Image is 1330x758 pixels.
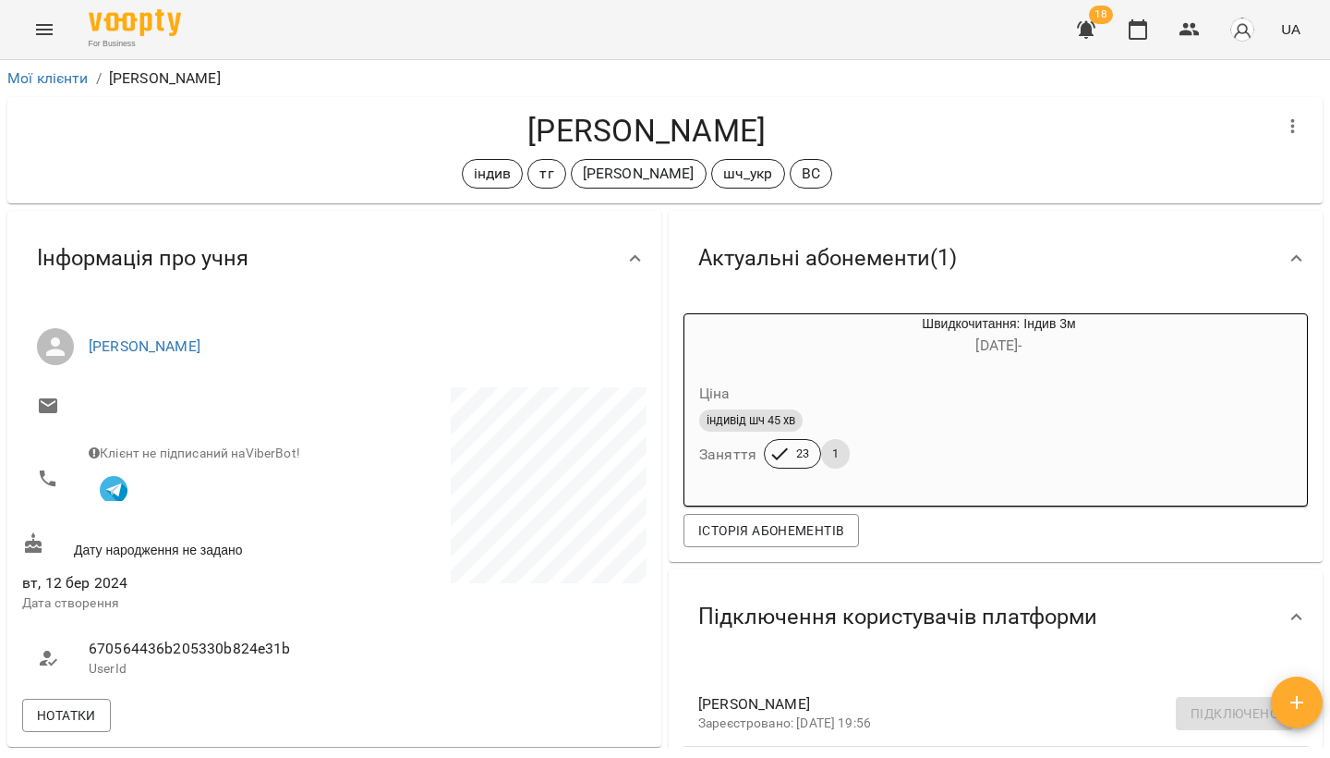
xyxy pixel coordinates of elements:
[669,569,1323,665] div: Підключення користувачів платформи
[37,244,248,273] span: Інформація про учня
[474,163,512,185] p: індив
[683,514,859,547] button: Історія абонементів
[698,715,1263,733] p: Зареєстровано: [DATE] 19:56
[699,412,803,429] span: індивід шч 45 хв
[975,336,1022,354] span: [DATE] -
[89,446,300,460] span: Клієнт не підписаний на ViberBot!
[684,314,1225,491] button: Швидкочитання: Індив 3м[DATE]- Цінаіндивід шч 45 хвЗаняття231
[699,381,731,407] h6: Ціна
[1229,17,1255,43] img: avatar_s.png
[821,446,850,462] span: 1
[89,462,139,512] button: Клієнт підписаний на VooptyBot
[89,660,316,679] p: UserId
[785,446,820,462] span: 23
[89,337,200,355] a: [PERSON_NAME]
[1274,12,1308,46] button: UA
[100,476,127,504] img: Telegram
[89,638,316,660] span: 670564436b205330b824e31b
[462,159,524,189] div: індив
[571,159,707,189] div: [PERSON_NAME]
[527,159,565,189] div: тг
[7,69,89,87] a: Мої клієнти
[723,163,773,185] p: шч_укр
[18,529,334,563] div: Дату народження не задано
[89,9,181,36] img: Voopty Logo
[669,211,1323,306] div: Актуальні абонементи(1)
[773,314,1225,359] div: Швидкочитання: Індив 3м
[1281,19,1300,39] span: UA
[698,693,1263,715] span: [PERSON_NAME]
[711,159,785,189] div: шч_укр
[698,603,1097,631] span: Підключення користувачів платформи
[539,163,553,185] p: тг
[22,572,331,594] span: вт, 12 бер 2024
[699,442,756,468] h6: Заняття
[22,594,331,613] p: Дата створення
[802,163,820,185] p: ВС
[22,699,111,732] button: Нотатки
[7,211,661,306] div: Інформація про учня
[1089,6,1113,24] span: 18
[22,112,1271,150] h4: [PERSON_NAME]
[698,244,957,273] span: Актуальні абонементи ( 1 )
[583,163,695,185] p: [PERSON_NAME]
[698,520,844,542] span: Історія абонементів
[109,67,221,90] p: [PERSON_NAME]
[790,159,832,189] div: ВС
[22,7,66,52] button: Menu
[37,704,96,727] span: Нотатки
[684,314,773,359] div: Швидкочитання: Індив 3м
[96,67,102,90] li: /
[89,38,181,50] span: For Business
[7,67,1323,90] nav: breadcrumb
